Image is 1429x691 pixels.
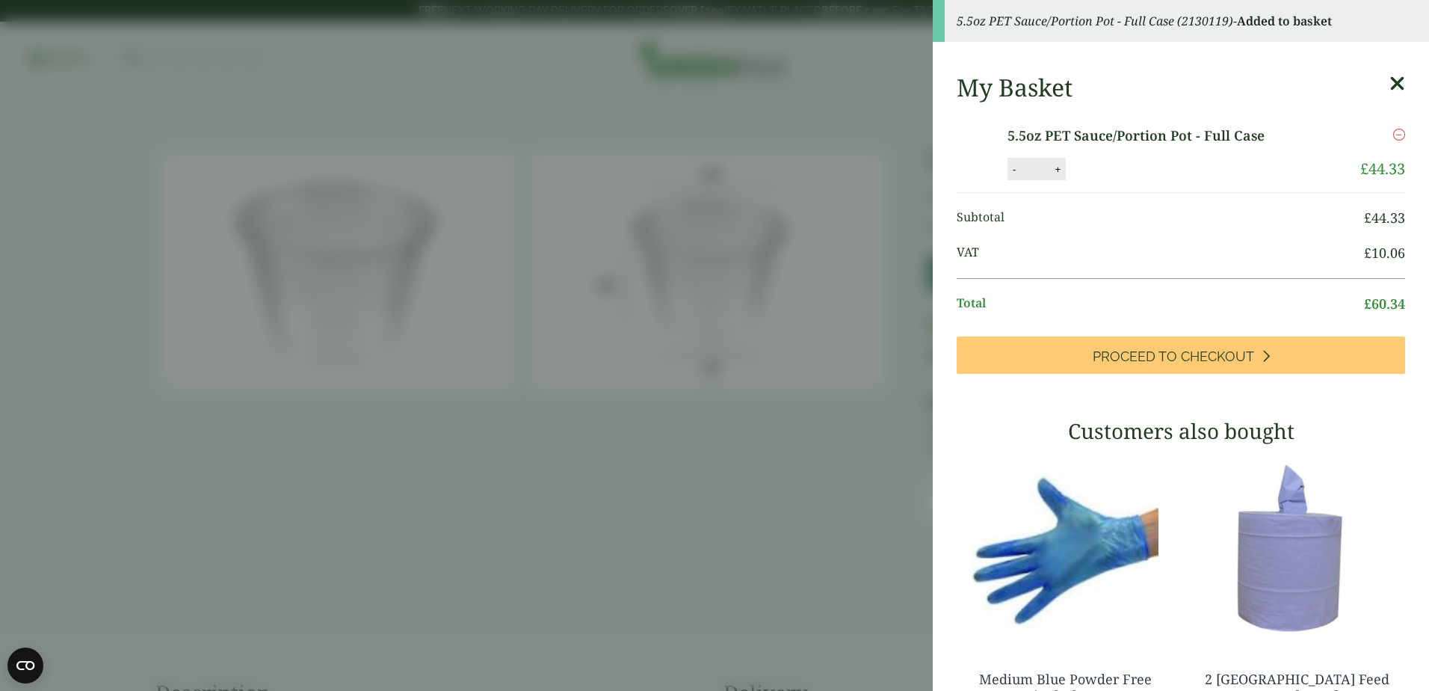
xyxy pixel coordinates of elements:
[1360,159,1368,179] span: £
[957,455,1173,642] img: 4130015J-Blue-Vinyl-Powder-Free-Gloves-Medium
[1364,209,1371,227] span: £
[1364,244,1405,262] bdi: 10.06
[1093,348,1254,365] span: Proceed to Checkout
[1061,163,1075,176] button: +
[1393,126,1405,144] a: Remove this item
[1018,163,1030,176] button: -
[1364,295,1405,313] bdi: 60.34
[957,13,1233,29] em: 5.5oz PET Sauce/Portion Pot - Full Case (2130119)
[1364,295,1371,313] span: £
[1360,159,1405,179] bdi: 44.33
[1237,13,1332,29] strong: Added to basket
[957,294,1364,314] span: Total
[1017,126,1317,146] a: 5.5oz PET Sauce/Portion Pot - Full Case
[957,208,1364,228] span: Subtotal
[1364,209,1405,227] bdi: 44.33
[1188,455,1405,642] img: 3630017-2-Ply-Blue-Centre-Feed-104m
[957,243,1364,263] span: VAT
[957,337,1405,374] a: Proceed to Checkout
[7,648,43,684] button: Open CMP widget
[1364,244,1371,262] span: £
[957,73,1072,102] h2: My Basket
[957,419,1405,444] h3: Customers also bought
